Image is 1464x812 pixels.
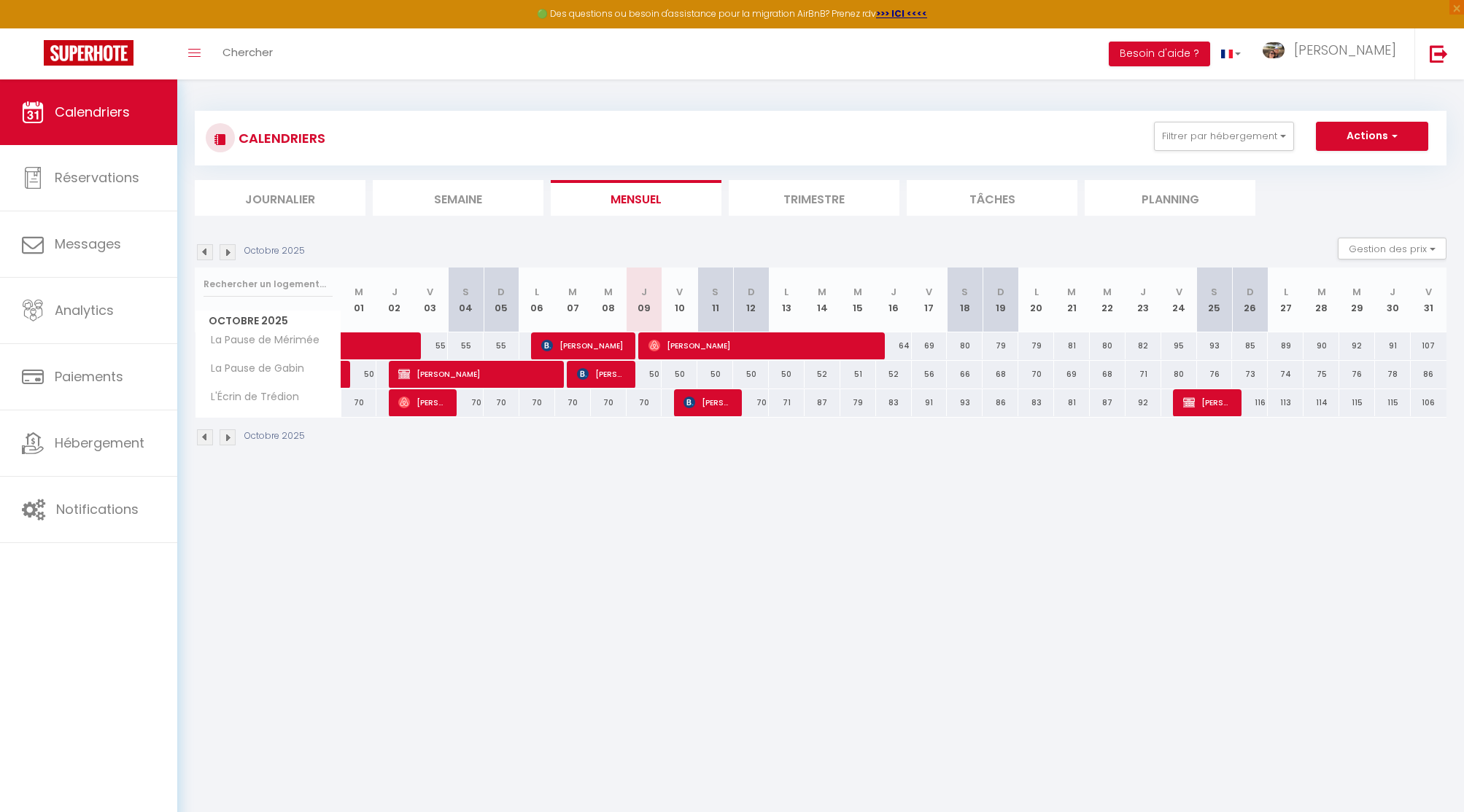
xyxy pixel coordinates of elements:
[1232,332,1268,359] div: 85
[697,268,733,332] th: 11
[204,271,333,297] input: Rechercher un logement...
[448,268,484,332] th: 04
[198,332,323,348] span: La Pause de Mérimée
[733,268,769,332] th: 12
[195,180,365,216] li: Journalier
[853,285,862,299] abbr: M
[733,361,769,388] div: 50
[1352,285,1361,299] abbr: M
[627,361,662,388] div: 50
[1316,122,1428,151] button: Actions
[1197,268,1233,332] th: 25
[907,180,1077,216] li: Tâches
[891,285,896,299] abbr: J
[484,268,519,332] th: 05
[195,311,341,332] span: Octobre 2025
[55,168,139,187] span: Réservations
[912,268,948,332] th: 17
[198,361,308,377] span: La Pause de Gabin
[983,332,1018,359] div: 79
[1018,361,1054,388] div: 70
[1018,332,1054,359] div: 79
[983,268,1018,332] th: 19
[1304,268,1339,332] th: 28
[840,389,876,416] div: 79
[729,180,899,216] li: Trimestre
[1126,332,1161,359] div: 82
[784,285,789,299] abbr: L
[1103,285,1112,299] abbr: M
[1339,268,1375,332] th: 29
[697,361,733,388] div: 50
[222,44,273,60] span: Chercher
[373,180,543,216] li: Semaine
[733,389,769,416] div: 70
[1284,285,1288,299] abbr: L
[1375,268,1411,332] th: 30
[1411,361,1446,388] div: 86
[1390,285,1395,299] abbr: J
[484,332,519,359] div: 55
[1268,361,1304,388] div: 74
[591,389,627,416] div: 70
[1197,361,1233,388] div: 76
[1126,361,1161,388] div: 71
[1054,268,1090,332] th: 21
[376,268,412,332] th: 02
[341,361,349,389] a: [PERSON_NAME]
[1252,28,1414,79] a: ... [PERSON_NAME]
[1425,285,1432,299] abbr: V
[577,360,624,388] span: [PERSON_NAME]
[1317,285,1326,299] abbr: M
[1263,42,1285,59] img: ...
[1232,361,1268,388] div: 73
[818,285,826,299] abbr: M
[805,389,840,416] div: 87
[1268,268,1304,332] th: 27
[244,244,305,258] p: Octobre 2025
[840,361,876,388] div: 51
[983,389,1018,416] div: 86
[198,389,303,405] span: L'Écrin de Trédion
[912,332,948,359] div: 69
[427,285,433,299] abbr: V
[1268,389,1304,416] div: 113
[55,434,144,452] span: Hébergement
[876,268,912,332] th: 16
[961,285,968,299] abbr: S
[1109,42,1210,66] button: Besoin d'aide ?
[555,268,591,332] th: 07
[398,389,446,416] span: [PERSON_NAME]H
[1126,268,1161,332] th: 23
[1211,285,1217,299] abbr: S
[662,268,697,332] th: 10
[1161,332,1197,359] div: 95
[876,7,927,20] a: >>> ICI <<<<
[1247,285,1254,299] abbr: D
[341,268,377,332] th: 01
[769,389,805,416] div: 71
[568,285,577,299] abbr: M
[805,361,840,388] div: 52
[55,103,130,121] span: Calendriers
[627,389,662,416] div: 70
[912,361,948,388] div: 56
[1304,361,1339,388] div: 75
[1304,332,1339,359] div: 90
[1338,238,1446,259] button: Gestion des prix
[519,389,555,416] div: 70
[876,361,912,388] div: 52
[1411,332,1446,359] div: 107
[448,389,484,416] div: 70
[519,268,555,332] th: 06
[1294,41,1396,59] span: [PERSON_NAME]
[1140,285,1146,299] abbr: J
[448,332,484,359] div: 55
[1232,389,1268,416] div: 116
[712,285,719,299] abbr: S
[398,360,553,388] span: [PERSON_NAME]
[997,285,1004,299] abbr: D
[412,332,448,359] div: 55
[876,389,912,416] div: 83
